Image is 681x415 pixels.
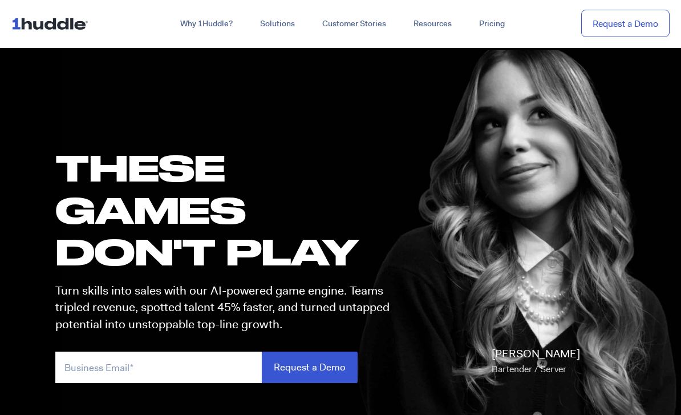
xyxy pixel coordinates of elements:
a: Resources [400,14,465,34]
p: Turn skills into sales with our AI-powered game engine. Teams tripled revenue, spotted talent 45%... [55,283,400,333]
a: Request a Demo [581,10,670,38]
h1: these GAMES DON'T PLAY [55,147,400,272]
span: Bartender / Server [492,363,566,375]
a: Customer Stories [309,14,400,34]
a: Pricing [465,14,518,34]
input: Request a Demo [262,352,358,383]
p: [PERSON_NAME] [492,346,580,378]
img: ... [11,13,93,34]
a: Why 1Huddle? [167,14,246,34]
a: Solutions [246,14,309,34]
input: Business Email* [55,352,262,383]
